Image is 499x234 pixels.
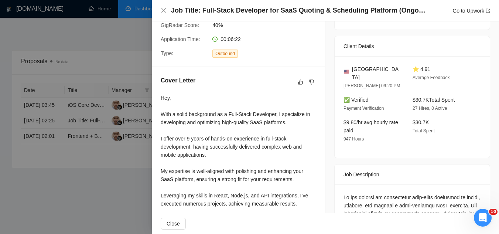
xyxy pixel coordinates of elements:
button: Close [161,7,167,14]
span: Close [167,220,180,228]
button: like [296,78,305,87]
div: Client Details [344,36,481,56]
span: Outbound [212,50,238,58]
span: dislike [309,79,314,85]
span: 10 [489,209,498,215]
span: 00:06:22 [221,36,241,42]
iframe: Intercom live chat [474,209,492,227]
img: 🇺🇸 [344,69,349,74]
span: ⭐ 4.91 [413,66,430,72]
span: GigRadar Score: [161,22,199,28]
span: Average Feedback [413,75,450,80]
span: [GEOGRAPHIC_DATA] [352,65,401,81]
a: Go to Upworkexport [452,8,490,14]
h5: Cover Letter [161,76,195,85]
span: Payment Verification [344,106,384,111]
span: Total Spent [413,128,435,133]
span: [PERSON_NAME] 09:20 PM [344,83,400,88]
span: $9.80/hr avg hourly rate paid [344,119,398,133]
span: ✅ Verified [344,97,369,103]
span: Type: [161,50,173,56]
span: 27 Hires, 0 Active [413,106,447,111]
div: Job Description [344,165,481,184]
span: 40% [212,21,323,29]
button: Close [161,218,186,230]
span: $30.7K [413,119,429,125]
h4: Job Title: Full-Stack Developer for SaaS Quoting & Scheduling Platform (Ongoing Work) [171,6,426,15]
span: close [161,7,167,13]
button: dislike [307,78,316,87]
span: clock-circle [212,37,218,42]
span: 947 Hours [344,136,364,142]
span: export [486,9,490,13]
span: Application Time: [161,36,200,42]
span: $30.7K Total Spent [413,97,455,103]
span: like [298,79,303,85]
